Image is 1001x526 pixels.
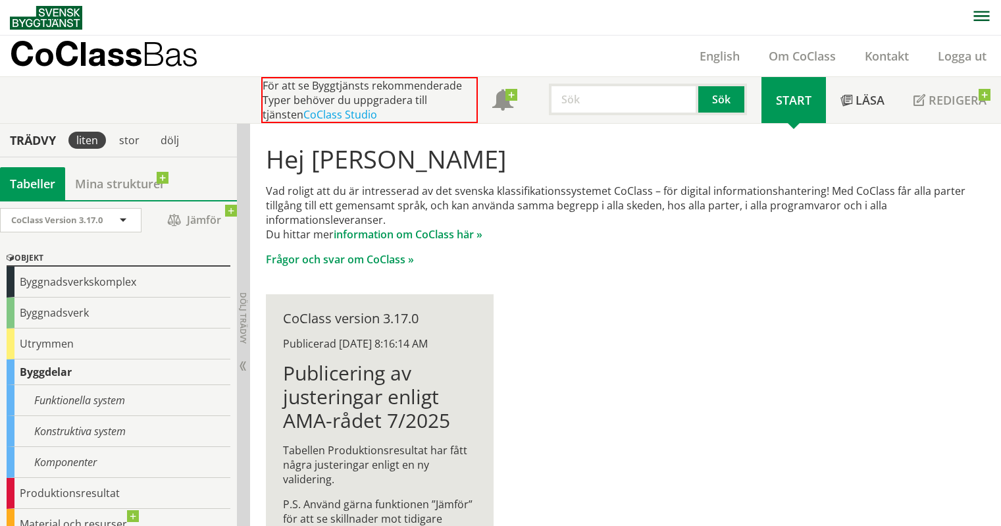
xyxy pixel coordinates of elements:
[283,311,476,326] div: CoClass version 3.17.0
[10,36,226,76] a: CoClassBas
[10,6,82,30] img: Svensk Byggtjänst
[698,84,747,115] button: Sök
[266,184,986,242] p: Vad roligt att du är intresserad av det svenska klassifikationssystemet CoClass – för digital inf...
[685,48,754,64] a: English
[776,92,811,108] span: Start
[826,77,899,123] a: Läsa
[7,416,230,447] div: Konstruktiva system
[899,77,1001,123] a: Redigera
[283,361,476,433] h1: Publicering av justeringar enligt AMA-rådet 7/2025
[7,359,230,385] div: Byggdelar
[3,133,63,147] div: Trädvy
[238,292,249,344] span: Dölj trädvy
[111,132,147,149] div: stor
[266,144,986,173] h1: Hej [PERSON_NAME]
[7,478,230,509] div: Produktionsresultat
[261,77,478,123] div: För att se Byggtjänsts rekommenderade Typer behöver du uppgradera till tjänsten
[266,252,414,267] a: Frågor och svar om CoClass »
[856,92,885,108] span: Läsa
[283,443,476,487] p: Tabellen Produktionsresultat har fått några justeringar enligt en ny validering.
[492,91,513,112] span: Notifikationer
[155,209,234,232] span: Jämför
[334,227,482,242] a: information om CoClass här »
[68,132,106,149] div: liten
[7,447,230,478] div: Komponenter
[923,48,1001,64] a: Logga ut
[761,77,826,123] a: Start
[850,48,923,64] a: Kontakt
[7,251,230,267] div: Objekt
[65,167,175,200] a: Mina strukturer
[7,385,230,416] div: Funktionella system
[7,329,230,359] div: Utrymmen
[7,298,230,329] div: Byggnadsverk
[7,267,230,298] div: Byggnadsverkskomplex
[10,46,198,61] p: CoClass
[283,336,476,351] div: Publicerad [DATE] 8:16:14 AM
[142,34,198,73] span: Bas
[11,214,103,226] span: CoClass Version 3.17.0
[303,107,377,122] a: CoClass Studio
[153,132,187,149] div: dölj
[929,92,987,108] span: Redigera
[754,48,850,64] a: Om CoClass
[549,84,698,115] input: Sök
